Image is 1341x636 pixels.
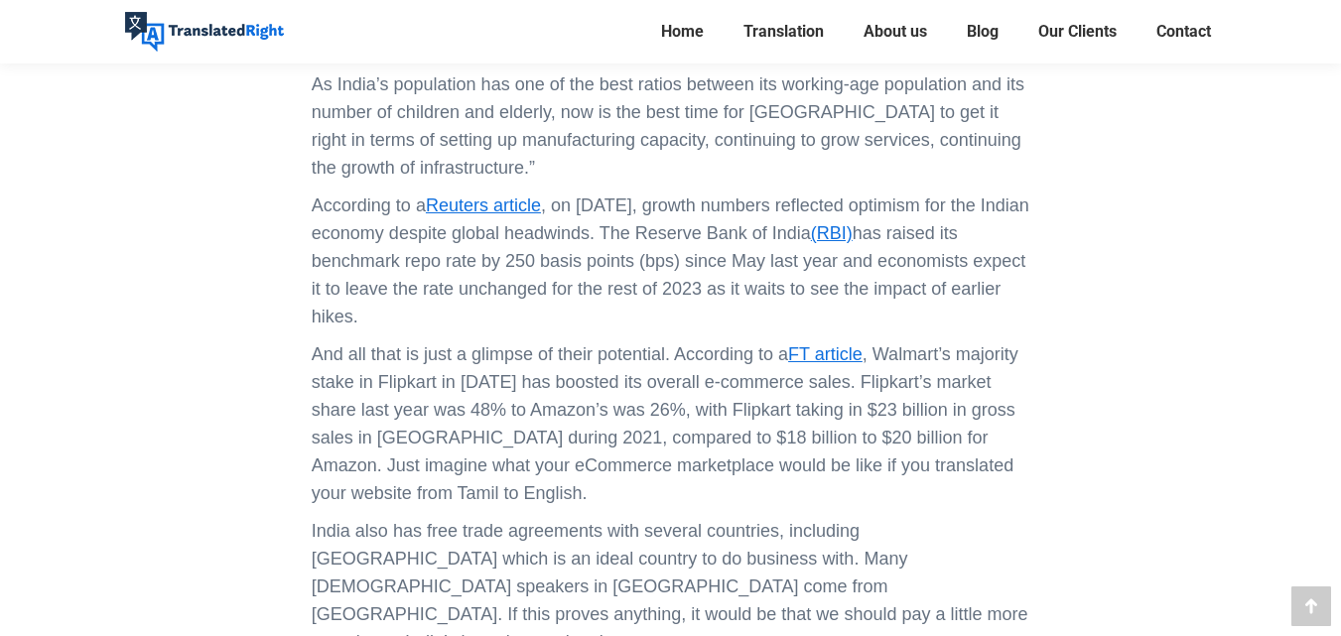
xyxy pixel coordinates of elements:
a: Blog [961,18,1005,46]
p: According to a , on [DATE], growth numbers reflected optimism for the Indian economy despite glob... [312,191,1029,330]
span: Translation [743,22,824,42]
a: FT article [788,344,863,364]
a: Contact [1150,18,1217,46]
a: Translation [738,18,830,46]
a: Reuters article [426,195,541,215]
a: About us [858,18,933,46]
span: Our Clients [1038,22,1117,42]
a: (RBI) [811,223,853,243]
p: As India’s population has one of the best ratios between its working-age population and its numbe... [312,70,1029,182]
p: And all that is just a glimpse of their potential. According to a , Walmart’s majority stake in F... [312,340,1029,507]
a: Our Clients [1032,18,1123,46]
img: Translated Right [125,12,284,52]
span: Home [661,22,704,42]
span: Contact [1156,22,1211,42]
span: About us [864,22,927,42]
a: Home [655,18,710,46]
span: Blog [967,22,999,42]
